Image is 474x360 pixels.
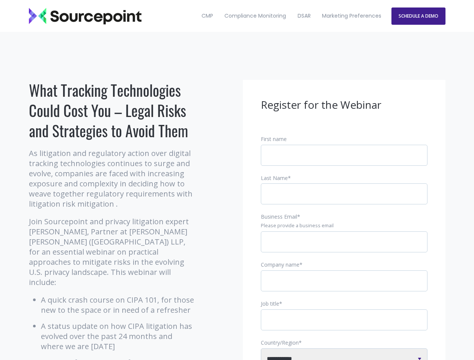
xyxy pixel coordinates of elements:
[29,216,196,287] p: Join Sourcepoint and privacy litigation expert [PERSON_NAME], Partner at [PERSON_NAME] [PERSON_NA...
[261,300,279,307] span: Job title
[261,135,287,142] span: First name
[41,295,196,315] li: A quick crash course on CIPA 101, for those new to the space or in need of a refresher
[261,339,299,346] span: Country/Region
[29,148,196,209] p: As litigation and regulatory action over digital tracking technologies continues to surge and evo...
[261,174,288,181] span: Last Name
[261,222,427,229] legend: Please provide a business email
[41,321,196,351] li: A status update on how CIPA litigation has evolved over the past 24 months and where we are [DATE]
[29,80,196,141] h1: What Tracking Technologies Could Cost You – Legal Risks and Strategies to Avoid Them
[261,261,299,268] span: Company name
[261,98,427,112] h3: Register for the Webinar
[391,7,445,25] a: SCHEDULE A DEMO
[29,8,141,24] img: Sourcepoint_logo_black_transparent (2)-2
[261,213,297,220] span: Business Email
